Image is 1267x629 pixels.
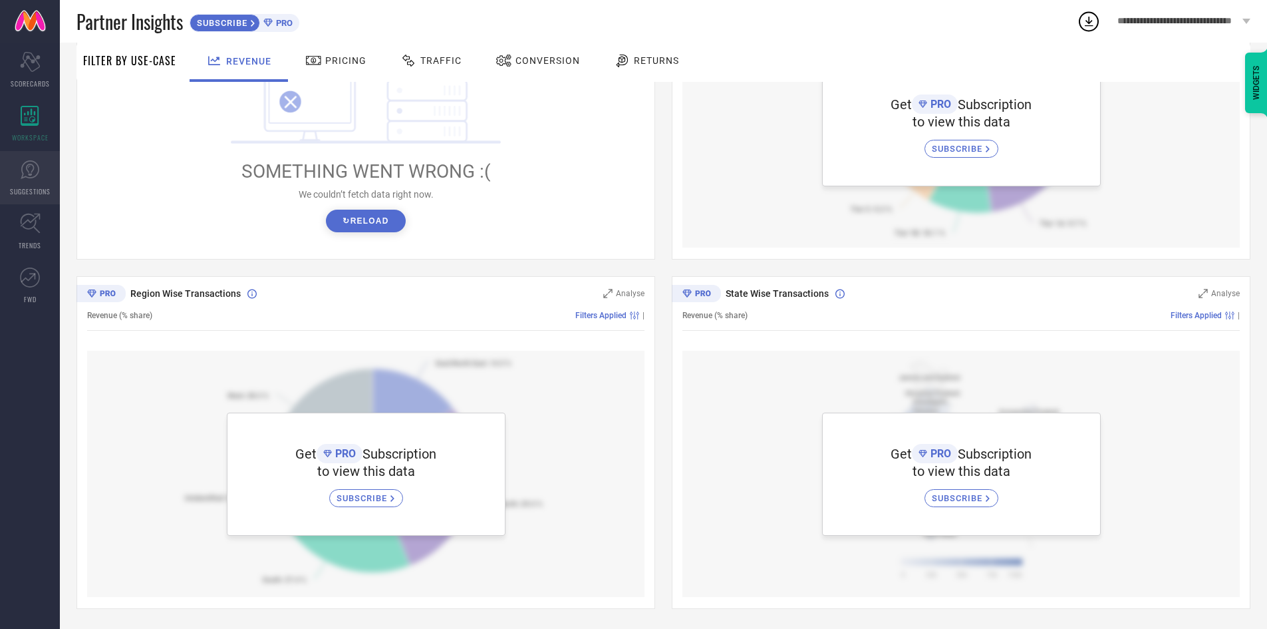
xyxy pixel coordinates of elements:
[958,446,1032,462] span: Subscription
[76,285,126,305] div: Premium
[642,311,644,320] span: |
[924,130,998,158] a: SUBSCRIBE
[241,160,491,182] span: SOMETHING WENT WRONG :(
[329,479,403,507] a: SUBSCRIBE
[682,311,748,320] span: Revenue (% share)
[10,186,51,196] span: SUGGESTIONS
[317,463,415,479] span: to view this data
[616,289,644,298] span: Analyse
[12,132,49,142] span: WORKSPACE
[87,311,152,320] span: Revenue (% share)
[924,479,998,507] a: SUBSCRIBE
[332,447,356,460] span: PRO
[575,311,627,320] span: Filters Applied
[726,288,829,299] span: State Wise Transactions
[190,18,251,28] span: SUBSCRIBE
[76,8,183,35] span: Partner Insights
[932,144,986,154] span: SUBSCRIBE
[913,463,1010,479] span: to view this data
[130,288,241,299] span: Region Wise Transactions
[190,11,299,32] a: SUBSCRIBEPRO
[362,446,436,462] span: Subscription
[927,447,951,460] span: PRO
[515,55,580,66] span: Conversion
[958,97,1032,112] span: Subscription
[891,446,912,462] span: Get
[672,285,721,305] div: Premium
[932,493,986,503] span: SUBSCRIBE
[927,98,951,110] span: PRO
[603,289,613,298] svg: Zoom
[326,210,405,232] button: ↻Reload
[11,79,50,89] span: SCORECARDS
[299,189,434,200] span: We couldn’t fetch data right now.
[325,55,366,66] span: Pricing
[1211,289,1240,298] span: Analyse
[295,446,317,462] span: Get
[337,493,390,503] span: SUBSCRIBE
[226,56,271,67] span: Revenue
[1238,311,1240,320] span: |
[273,18,293,28] span: PRO
[19,240,41,250] span: TRENDS
[1198,289,1208,298] svg: Zoom
[1171,311,1222,320] span: Filters Applied
[24,294,37,304] span: FWD
[83,53,176,69] span: Filter By Use-Case
[634,55,679,66] span: Returns
[420,55,462,66] span: Traffic
[891,97,912,112] span: Get
[913,114,1010,130] span: to view this data
[1077,9,1101,33] div: Open download list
